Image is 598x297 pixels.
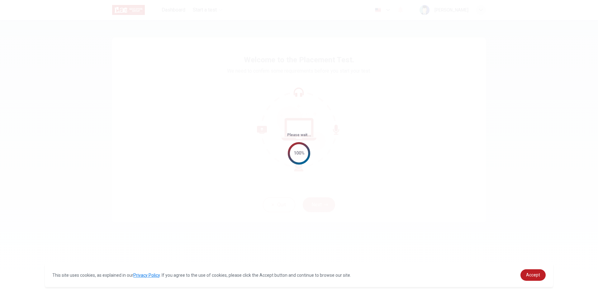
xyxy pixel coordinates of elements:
a: Privacy Policy [133,273,160,278]
span: Accept [526,272,540,277]
div: cookieconsent [45,263,553,287]
a: dismiss cookie message [520,269,546,281]
span: This site uses cookies, as explained in our . If you agree to the use of cookies, please click th... [52,273,351,278]
span: Please wait... [287,133,311,137]
div: 100% [294,150,305,157]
